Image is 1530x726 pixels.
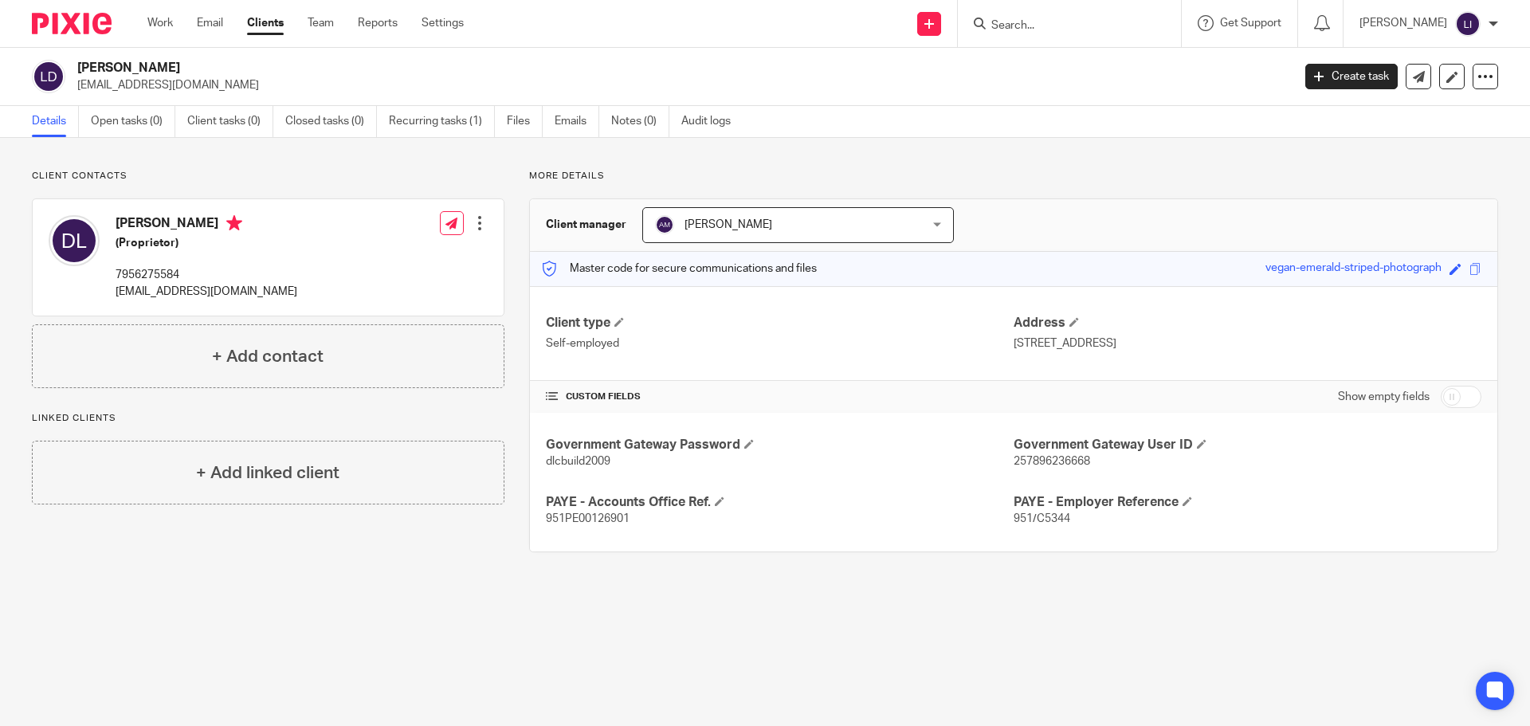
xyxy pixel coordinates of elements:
span: 257896236668 [1014,456,1090,467]
p: [PERSON_NAME] [1359,15,1447,31]
p: Master code for secure communications and files [542,261,817,277]
a: Client tasks (0) [187,106,273,137]
h4: PAYE - Employer Reference [1014,494,1481,511]
span: Get Support [1220,18,1281,29]
a: Notes (0) [611,106,669,137]
input: Search [990,19,1133,33]
a: Recurring tasks (1) [389,106,495,137]
a: Email [197,15,223,31]
a: Emails [555,106,599,137]
h4: Government Gateway Password [546,437,1014,453]
a: Audit logs [681,106,743,137]
p: 7956275584 [116,267,297,283]
p: [STREET_ADDRESS] [1014,336,1481,351]
span: 951/C5344 [1014,513,1070,524]
h4: Address [1014,315,1481,332]
h5: (Proprietor) [116,235,297,251]
h4: PAYE - Accounts Office Ref. [546,494,1014,511]
span: 951PE00126901 [546,513,630,524]
p: [EMAIL_ADDRESS][DOMAIN_NAME] [116,284,297,300]
i: Primary [226,215,242,231]
label: Show empty fields [1338,389,1430,405]
img: svg%3E [655,215,674,234]
p: More details [529,170,1498,182]
p: Client contacts [32,170,504,182]
h2: [PERSON_NAME] [77,60,1041,77]
h4: + Add contact [212,344,324,369]
a: Clients [247,15,284,31]
img: svg%3E [32,60,65,93]
a: Settings [422,15,464,31]
h4: Client type [546,315,1014,332]
a: Work [147,15,173,31]
h3: Client manager [546,217,626,233]
h4: Government Gateway User ID [1014,437,1481,453]
a: Open tasks (0) [91,106,175,137]
a: Team [308,15,334,31]
img: svg%3E [49,215,100,266]
p: Self-employed [546,336,1014,351]
h4: + Add linked client [196,461,339,485]
p: Linked clients [32,412,504,425]
a: Closed tasks (0) [285,106,377,137]
h4: [PERSON_NAME] [116,215,297,235]
a: Create task [1305,64,1398,89]
img: Pixie [32,13,112,34]
a: Details [32,106,79,137]
a: Files [507,106,543,137]
h4: CUSTOM FIELDS [546,390,1014,403]
p: [EMAIL_ADDRESS][DOMAIN_NAME] [77,77,1281,93]
span: [PERSON_NAME] [685,219,772,230]
div: vegan-emerald-striped-photograph [1265,260,1442,278]
span: dlcbuild2009 [546,456,610,467]
a: Reports [358,15,398,31]
img: svg%3E [1455,11,1481,37]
